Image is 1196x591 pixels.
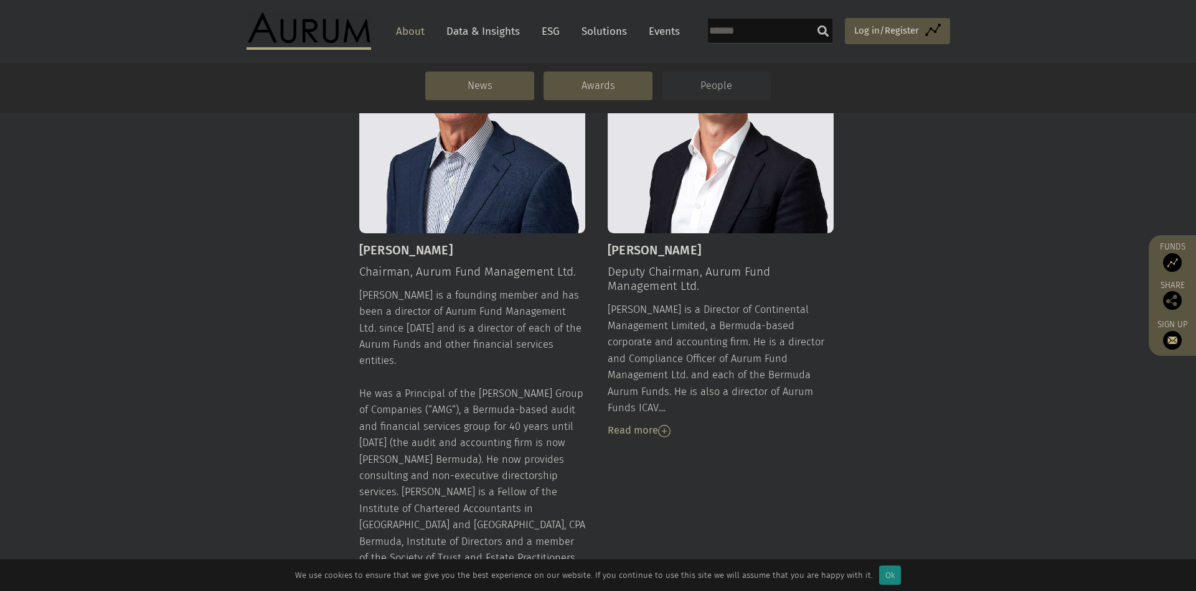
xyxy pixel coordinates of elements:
[1155,281,1190,310] div: Share
[390,20,431,43] a: About
[1155,241,1190,272] a: Funds
[425,72,534,100] a: News
[845,18,950,44] a: Log in/Register
[1163,291,1182,310] img: Share this post
[658,425,671,437] img: Read More
[359,265,586,279] h4: Chairman, Aurum Fund Management Ltd.
[879,565,901,585] div: Ok
[608,302,834,439] div: [PERSON_NAME] is a Director of Continental Management Limited, a Bermuda-based corporate and acco...
[440,20,526,43] a: Data & Insights
[544,72,652,100] a: Awards
[1163,331,1182,350] img: Sign up to our newsletter
[662,72,771,100] a: People
[359,243,586,258] h3: [PERSON_NAME]
[247,12,371,50] img: Aurum
[575,20,633,43] a: Solutions
[608,265,834,294] h4: Deputy Chairman, Aurum Fund Management Ltd.
[811,19,836,44] input: Submit
[359,287,586,589] div: [PERSON_NAME] is a founding member and has been a director of Aurum Fund Management Ltd. since [D...
[643,20,680,43] a: Events
[535,20,566,43] a: ESG
[1163,253,1182,272] img: Access Funds
[608,422,834,439] div: Read more
[854,23,919,38] span: Log in/Register
[1155,319,1190,350] a: Sign up
[608,243,834,258] h3: [PERSON_NAME]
